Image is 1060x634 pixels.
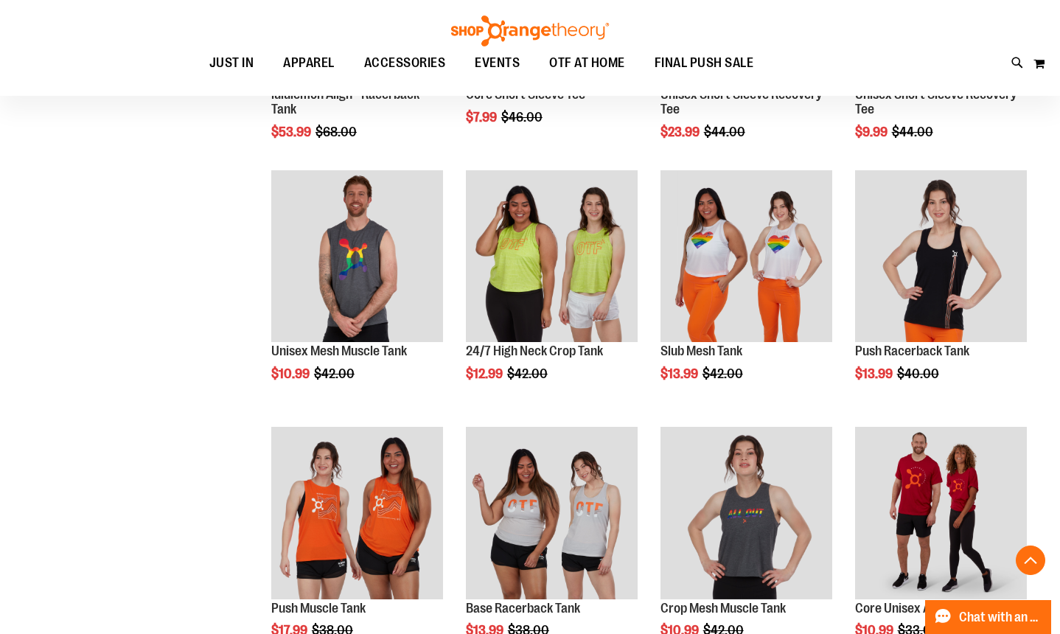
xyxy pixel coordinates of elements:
[466,344,603,358] a: 24/7 High Neck Crop Tank
[660,87,822,116] a: Unisex Short Sleeve Recovery Tee
[660,170,832,342] img: Product image for Slub Mesh Tank
[271,170,443,342] img: Product image for Unisex Mesh Muscle Tank
[702,366,745,381] span: $42.00
[271,601,366,616] a: Push Muscle Tank
[897,366,941,381] span: $40.00
[268,46,349,80] a: APPAREL
[195,46,269,80] a: JUST IN
[653,163,840,419] div: product
[655,46,754,80] span: FINAL PUSH SALE
[660,125,702,139] span: $23.99
[855,427,1027,601] a: Product image for Core Unisex Alternative Tee
[271,427,443,601] a: Product image for Push Muscle Tank
[264,163,450,419] div: product
[925,600,1052,634] button: Chat with an Expert
[466,366,505,381] span: $12.99
[271,170,443,344] a: Product image for Unisex Mesh Muscle Tank
[466,427,638,601] a: Product image for Base Racerback Tank
[855,170,1027,342] img: Product image for Push Racerback Tank
[855,601,1005,616] a: Core Unisex Alternative Tee
[349,46,461,80] a: ACCESSORIES
[271,427,443,599] img: Product image for Push Muscle Tank
[855,344,969,358] a: Push Racerback Tank
[458,163,645,419] div: product
[271,344,407,358] a: Unisex Mesh Muscle Tank
[855,427,1027,599] img: Product image for Core Unisex Alternative Tee
[501,110,545,125] span: $46.00
[855,87,1017,116] a: Unisex Short Sleeve Recovery Tee
[466,601,580,616] a: Base Racerback Tank
[959,610,1042,624] span: Chat with an Expert
[271,366,312,381] span: $10.99
[449,15,611,46] img: Shop Orangetheory
[315,125,359,139] span: $68.00
[549,46,625,80] span: OTF AT HOME
[534,46,640,80] a: OTF AT HOME
[466,170,638,342] img: Product image for 24/7 High Neck Crop Tank
[466,427,638,599] img: Product image for Base Racerback Tank
[271,87,419,116] a: lululemon Align™ Racerback Tank
[704,125,747,139] span: $44.00
[314,366,357,381] span: $42.00
[848,163,1034,419] div: product
[855,366,895,381] span: $13.99
[460,46,534,80] a: EVENTS
[892,125,935,139] span: $44.00
[1016,546,1045,575] button: Back To Top
[660,427,832,601] a: Product image for Crop Mesh Muscle Tank
[283,46,335,80] span: APPAREL
[660,366,700,381] span: $13.99
[466,110,499,125] span: $7.99
[364,46,446,80] span: ACCESSORIES
[466,170,638,344] a: Product image for 24/7 High Neck Crop Tank
[660,601,786,616] a: Crop Mesh Muscle Tank
[660,427,832,599] img: Product image for Crop Mesh Muscle Tank
[209,46,254,80] span: JUST IN
[660,170,832,344] a: Product image for Slub Mesh Tank
[660,344,742,358] a: Slub Mesh Tank
[475,46,520,80] span: EVENTS
[855,125,890,139] span: $9.99
[507,366,550,381] span: $42.00
[271,125,313,139] span: $53.99
[855,170,1027,344] a: Product image for Push Racerback Tank
[640,46,769,80] a: FINAL PUSH SALE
